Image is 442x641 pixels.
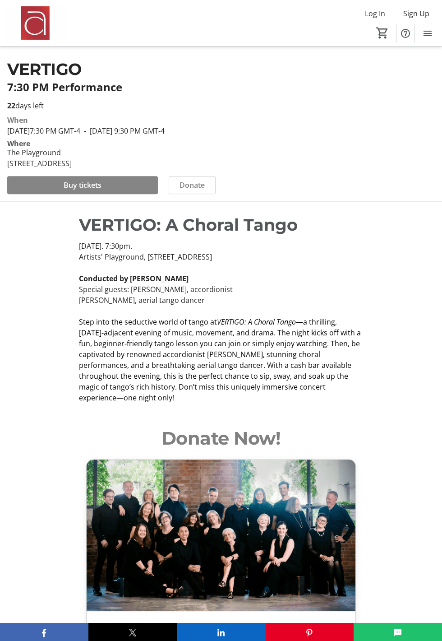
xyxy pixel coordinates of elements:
span: Buy tickets [64,180,101,190]
button: SMS [354,623,442,641]
p: 7:30 PM Performance [7,81,435,93]
span: [DATE] 9:30 PM GMT-4 [80,126,165,136]
button: X [88,623,177,641]
span: 22 [7,101,15,111]
div: Where [7,140,30,147]
button: Help [396,24,414,42]
button: Donate [169,176,216,194]
button: Menu [419,24,437,42]
button: Log In [358,6,392,21]
p: days left [7,100,216,111]
img: Amadeus Choir of Greater Toronto 's Logo [5,6,65,40]
span: Sign Up [403,8,429,19]
span: Step into the seductive world of tango at [79,317,217,327]
div: When [7,115,28,125]
span: Log In [365,8,385,19]
button: Cart [374,25,391,41]
img: $25 [87,460,355,611]
h2: Donate Now! [86,425,355,452]
p: Special guests: [PERSON_NAME], accordionist [79,284,363,295]
h3: $25 [94,622,348,636]
button: LinkedIn [177,623,265,641]
button: Sign Up [396,6,437,21]
span: Donate [180,180,205,190]
div: The Playground [7,147,72,158]
span: VERTIGO [7,59,82,79]
button: Buy tickets [7,176,158,194]
p: [PERSON_NAME], aerial tango dancer [79,295,363,306]
span: [DATE] 7:30 PM GMT-4 [7,126,80,136]
em: VERTIGO: A Choral Tango [217,317,296,327]
button: Pinterest [265,623,354,641]
strong: Conducted by [PERSON_NAME] [79,274,189,283]
span: - [80,126,90,136]
p: VERTIGO: A Choral Tango [79,212,363,237]
p: [DATE]. 7:30pm. [79,241,363,251]
span: —a thrilling, [DATE]-adjacent evening of music, movement, and drama. The night kicks off with a f... [79,317,361,403]
p: Artists' Playground, [STREET_ADDRESS] [79,251,363,262]
div: [STREET_ADDRESS] [7,158,72,169]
